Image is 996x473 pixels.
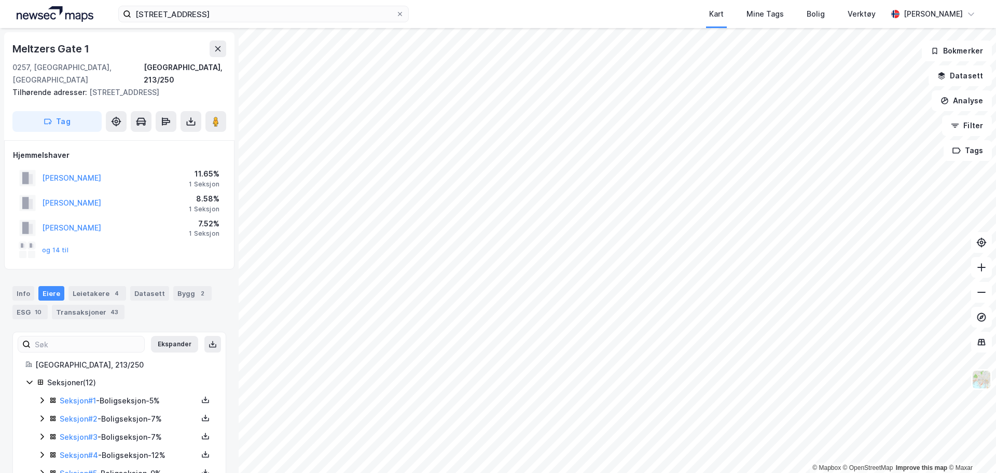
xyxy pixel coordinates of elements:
div: 0257, [GEOGRAPHIC_DATA], [GEOGRAPHIC_DATA] [12,61,144,86]
div: Mine Tags [746,8,784,20]
div: Transaksjoner [52,305,125,319]
button: Bokmerker [922,40,992,61]
div: Eiere [38,286,64,301]
span: Tilhørende adresser: [12,88,89,97]
div: 43 [108,307,120,317]
a: Seksjon#1 [60,396,96,405]
button: Tags [944,140,992,161]
div: ESG [12,305,48,319]
div: [PERSON_NAME] [904,8,963,20]
a: Improve this map [896,464,947,471]
div: Seksjoner ( 12 ) [47,376,213,389]
div: 2 [197,288,208,299]
div: - Boligseksjon - 7% [60,413,198,425]
div: 8.58% [189,193,219,205]
div: 7.52% [189,218,219,230]
div: 1 Seksjon [189,180,219,188]
a: Seksjon#4 [60,451,98,460]
div: Bygg [173,286,212,301]
div: Info [12,286,34,301]
button: Ekspander [151,336,198,353]
iframe: Chat Widget [944,423,996,473]
button: Datasett [929,65,992,86]
a: Mapbox [812,464,841,471]
img: logo.a4113a55bc3d86da70a041830d287a7e.svg [17,6,93,22]
div: 1 Seksjon [189,205,219,213]
div: 10 [33,307,44,317]
div: Datasett [130,286,169,301]
img: Z [972,370,991,389]
div: Verktøy [848,8,876,20]
div: Kontrollprogram for chat [944,423,996,473]
a: Seksjon#2 [60,414,98,423]
button: Tag [12,111,102,132]
div: [STREET_ADDRESS] [12,86,218,99]
div: Meltzers Gate 1 [12,40,91,57]
div: Hjemmelshaver [13,149,226,161]
div: [GEOGRAPHIC_DATA], 213/250 [35,359,213,371]
div: - Boligseksjon - 12% [60,449,198,462]
div: 4 [112,288,122,299]
div: - Boligseksjon - 5% [60,395,198,407]
button: Filter [942,115,992,136]
div: [GEOGRAPHIC_DATA], 213/250 [144,61,226,86]
div: 1 Seksjon [189,229,219,238]
a: OpenStreetMap [843,464,893,471]
input: Søk på adresse, matrikkel, gårdeiere, leietakere eller personer [131,6,396,22]
div: - Boligseksjon - 7% [60,431,198,443]
a: Seksjon#3 [60,433,98,441]
button: Analyse [932,90,992,111]
input: Søk [31,336,144,352]
div: Bolig [807,8,825,20]
div: Kart [709,8,724,20]
div: Leietakere [68,286,126,301]
div: 11.65% [189,168,219,180]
